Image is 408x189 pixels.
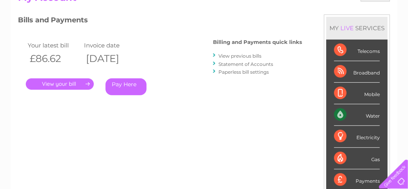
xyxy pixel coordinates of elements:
[14,20,54,44] img: logo.png
[26,78,94,90] a: .
[218,61,273,67] a: Statement of Accounts
[334,148,380,169] div: Gas
[218,53,261,59] a: View previous bills
[334,126,380,147] div: Electricity
[334,83,380,104] div: Mobile
[82,40,138,51] td: Invoice date
[270,33,285,39] a: Water
[312,33,335,39] a: Telecoms
[356,33,375,39] a: Contact
[82,51,138,67] th: [DATE]
[326,17,388,39] div: MY SERVICES
[339,24,355,32] div: LIVE
[218,69,269,75] a: Paperless bill settings
[334,40,380,61] div: Telecoms
[334,61,380,83] div: Broadband
[18,15,302,28] h3: Bills and Payments
[261,4,315,14] a: 0333 014 3131
[26,40,82,51] td: Your latest bill
[106,78,147,95] a: Pay Here
[20,4,389,38] div: Clear Business is a trading name of Verastar Limited (registered in [GEOGRAPHIC_DATA] No. 3667643...
[213,39,302,45] h4: Billing and Payments quick links
[26,51,82,67] th: £86.62
[382,33,401,39] a: Log out
[340,33,351,39] a: Blog
[334,104,380,126] div: Water
[290,33,307,39] a: Energy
